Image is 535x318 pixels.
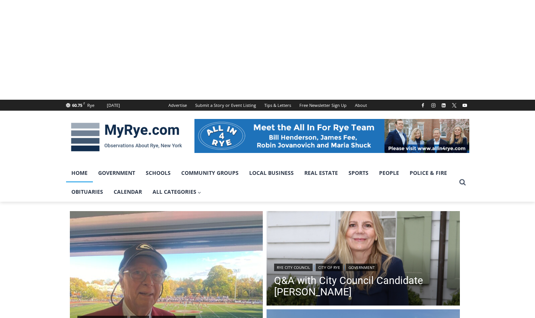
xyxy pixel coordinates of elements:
[439,101,448,110] a: Linkedin
[194,119,469,153] img: All in for Rye
[147,182,207,201] a: All Categories
[450,101,459,110] a: X
[267,211,460,308] a: Read More Q&A with City Council Candidate Maria Tufvesson Shuck
[66,164,456,202] nav: Primary Navigation
[316,264,343,271] a: City of Rye
[108,182,147,201] a: Calendar
[107,102,120,109] div: [DATE]
[140,164,176,182] a: Schools
[267,211,460,308] img: (PHOTO: City council candidate Maria Tufvesson Shuck.)
[418,101,427,110] a: Facebook
[176,164,244,182] a: Community Groups
[346,264,378,271] a: Government
[343,164,374,182] a: Sports
[374,164,404,182] a: People
[274,275,452,298] a: Q&A with City Council Candidate [PERSON_NAME]
[456,176,469,189] button: View Search Form
[260,100,295,111] a: Tips & Letters
[351,100,371,111] a: About
[66,182,108,201] a: Obituaries
[153,188,202,196] span: All Categories
[164,100,371,111] nav: Secondary Navigation
[295,100,351,111] a: Free Newsletter Sign Up
[244,164,299,182] a: Local Business
[274,264,313,271] a: Rye City Council
[191,100,260,111] a: Submit a Story or Event Listing
[66,164,93,182] a: Home
[299,164,343,182] a: Real Estate
[93,164,140,182] a: Government
[404,164,452,182] a: Police & Fire
[274,262,452,271] div: | |
[164,100,191,111] a: Advertise
[66,117,187,157] img: MyRye.com
[83,101,85,105] span: F
[429,101,438,110] a: Instagram
[87,102,94,109] div: Rye
[72,102,82,108] span: 60.75
[460,101,469,110] a: YouTube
